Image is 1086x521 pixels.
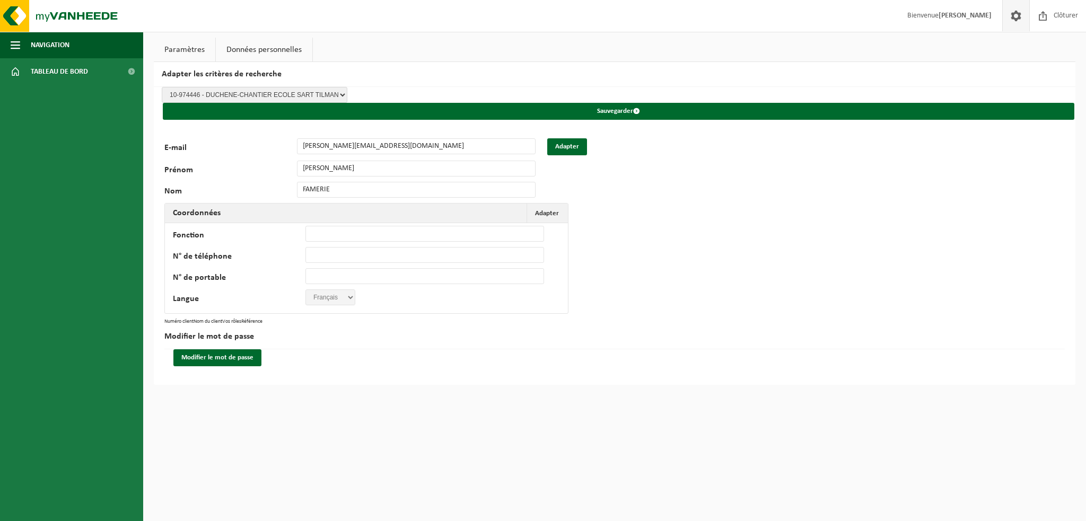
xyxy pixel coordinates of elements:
a: Données personnelles [216,38,312,62]
span: Adapter [535,210,559,217]
a: Paramètres [154,38,215,62]
h2: Modifier le mot de passe [164,324,1065,349]
th: Vos rôles [222,319,241,324]
label: Fonction [173,231,305,242]
button: Adapter [527,204,567,223]
label: Langue [173,295,305,305]
label: N° de téléphone [173,252,305,263]
strong: [PERSON_NAME] [939,12,992,20]
h2: Coordonnées [165,204,229,223]
label: E-mail [164,144,297,155]
button: Sauvegarder [163,103,1074,120]
label: Nom [164,187,297,198]
span: Navigation [31,32,69,58]
button: Adapter [547,138,587,155]
th: Nom du client [194,319,222,324]
button: Modifier le mot de passe [173,349,261,366]
select: '; '; '; [305,289,355,305]
th: Numéro client [164,319,194,324]
label: N° de portable [173,273,305,284]
span: Tableau de bord [31,58,88,85]
input: E-mail [297,138,536,154]
th: Référence [241,319,262,324]
label: Prénom [164,166,297,176]
h2: Adapter les critères de recherche [154,62,1075,87]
